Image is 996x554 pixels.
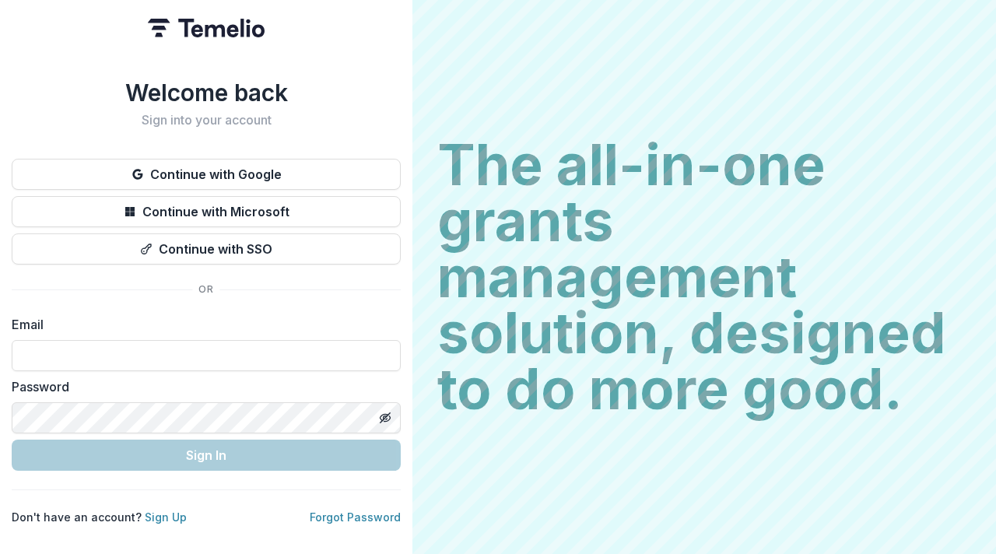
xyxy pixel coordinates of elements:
[12,315,391,334] label: Email
[12,233,401,265] button: Continue with SSO
[12,159,401,190] button: Continue with Google
[12,509,187,525] p: Don't have an account?
[373,405,398,430] button: Toggle password visibility
[148,19,265,37] img: Temelio
[310,510,401,524] a: Forgot Password
[12,79,401,107] h1: Welcome back
[145,510,187,524] a: Sign Up
[12,377,391,396] label: Password
[12,440,401,471] button: Sign In
[12,196,401,227] button: Continue with Microsoft
[12,113,401,128] h2: Sign into your account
